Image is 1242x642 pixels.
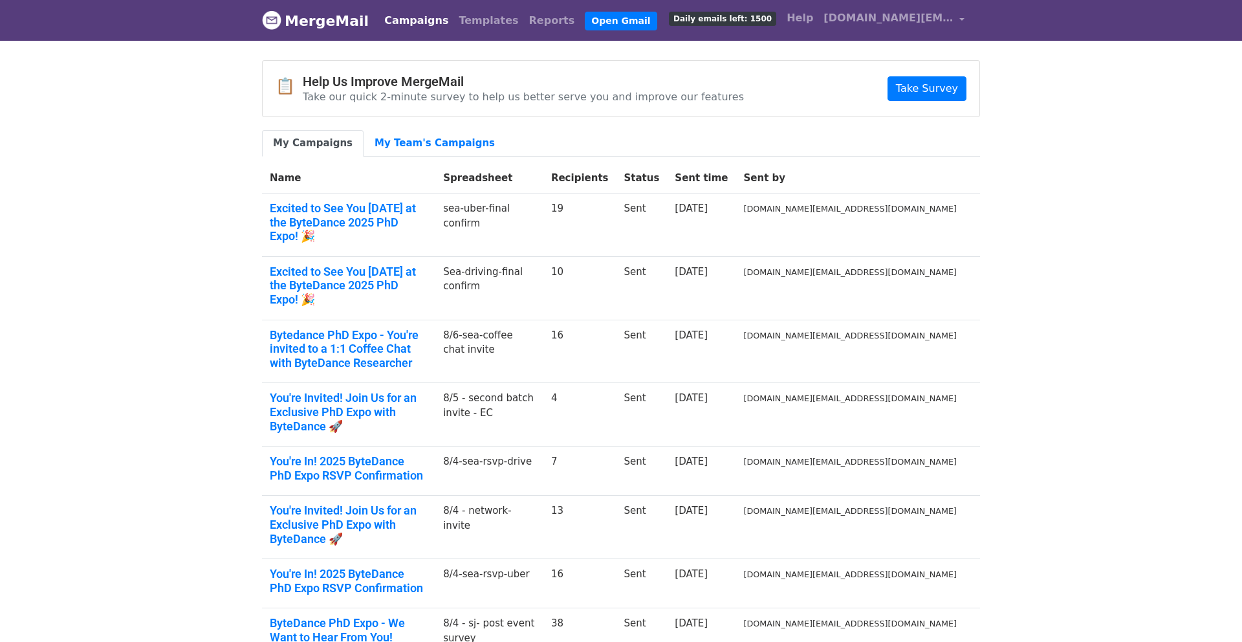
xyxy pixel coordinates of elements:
td: Sent [616,496,667,559]
td: Sea-driving-final confirm [435,256,543,320]
a: Excited to See You [DATE] at the ByteDance 2025 PhD Expo! 🎉 [270,265,428,307]
th: Sent by [736,163,964,194]
h4: Help Us Improve MergeMail [303,74,744,89]
a: [DOMAIN_NAME][EMAIL_ADDRESS][DOMAIN_NAME] [818,5,970,36]
th: Recipients [543,163,616,194]
small: [DOMAIN_NAME][EMAIL_ADDRESS][DOMAIN_NAME] [744,570,957,579]
td: 8/4 - network- invite [435,496,543,559]
span: Daily emails left: 1500 [669,12,776,26]
a: [DATE] [675,392,708,404]
a: Daily emails left: 1500 [664,5,781,31]
a: Bytedance PhD Expo - You're invited to a 1:1 Coffee Chat with ByteDance Researcher [270,328,428,370]
td: 10 [543,256,616,320]
span: [DOMAIN_NAME][EMAIL_ADDRESS][DOMAIN_NAME] [823,10,953,26]
a: Reports [524,8,580,34]
a: You're In! 2025 ByteDance PhD Expo RSVP Confirmation [270,567,428,595]
td: Sent [616,320,667,383]
a: [DATE] [675,617,708,629]
a: You're Invited! Join Us for an Exclusive PhD Expo with ByteDance 🚀 [270,504,428,546]
a: [DATE] [675,203,708,214]
th: Sent time [667,163,735,194]
a: Templates [453,8,523,34]
a: Help [781,5,818,31]
p: Take our quick 2-minute survey to help us better serve you and improve our features [303,90,744,104]
td: Sent [616,383,667,447]
td: Sent [616,447,667,496]
td: 13 [543,496,616,559]
small: [DOMAIN_NAME][EMAIL_ADDRESS][DOMAIN_NAME] [744,331,957,340]
th: Status [616,163,667,194]
a: Take Survey [888,76,966,101]
td: 16 [543,559,616,608]
a: [DATE] [675,456,708,467]
th: Name [262,163,435,194]
td: 4 [543,383,616,447]
td: Sent [616,256,667,320]
span: 📋 [276,77,303,96]
a: My Team's Campaigns [364,130,506,157]
td: sea-uber-final confirm [435,194,543,257]
td: 8/4-sea-rsvp-drive [435,447,543,496]
small: [DOMAIN_NAME][EMAIL_ADDRESS][DOMAIN_NAME] [744,506,957,516]
td: 19 [543,194,616,257]
a: MergeMail [262,7,369,34]
small: [DOMAIN_NAME][EMAIL_ADDRESS][DOMAIN_NAME] [744,619,957,628]
td: Sent [616,194,667,257]
td: 8/5 - second batch invite - EC [435,383,543,447]
a: Open Gmail [585,12,657,30]
td: 8/4-sea-rsvp-uber [435,559,543,608]
a: [DATE] [675,329,708,341]
th: Spreadsheet [435,163,543,194]
small: [DOMAIN_NAME][EMAIL_ADDRESS][DOMAIN_NAME] [744,393,957,403]
small: [DOMAIN_NAME][EMAIL_ADDRESS][DOMAIN_NAME] [744,267,957,277]
a: My Campaigns [262,130,364,157]
a: [DATE] [675,266,708,278]
a: [DATE] [675,568,708,580]
a: You're In! 2025 ByteDance PhD Expo RSVP Confirmation [270,454,428,482]
img: MergeMail logo [262,10,281,30]
a: Excited to See You [DATE] at the ByteDance 2025 PhD Expo! 🎉 [270,201,428,243]
td: 7 [543,447,616,496]
a: [DATE] [675,505,708,516]
small: [DOMAIN_NAME][EMAIL_ADDRESS][DOMAIN_NAME] [744,457,957,467]
td: 8/6-sea-coffee chat invite [435,320,543,383]
a: Campaigns [379,8,453,34]
td: 16 [543,320,616,383]
small: [DOMAIN_NAME][EMAIL_ADDRESS][DOMAIN_NAME] [744,204,957,214]
td: Sent [616,559,667,608]
a: You're Invited! Join Us for an Exclusive PhD Expo with ByteDance 🚀 [270,391,428,433]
